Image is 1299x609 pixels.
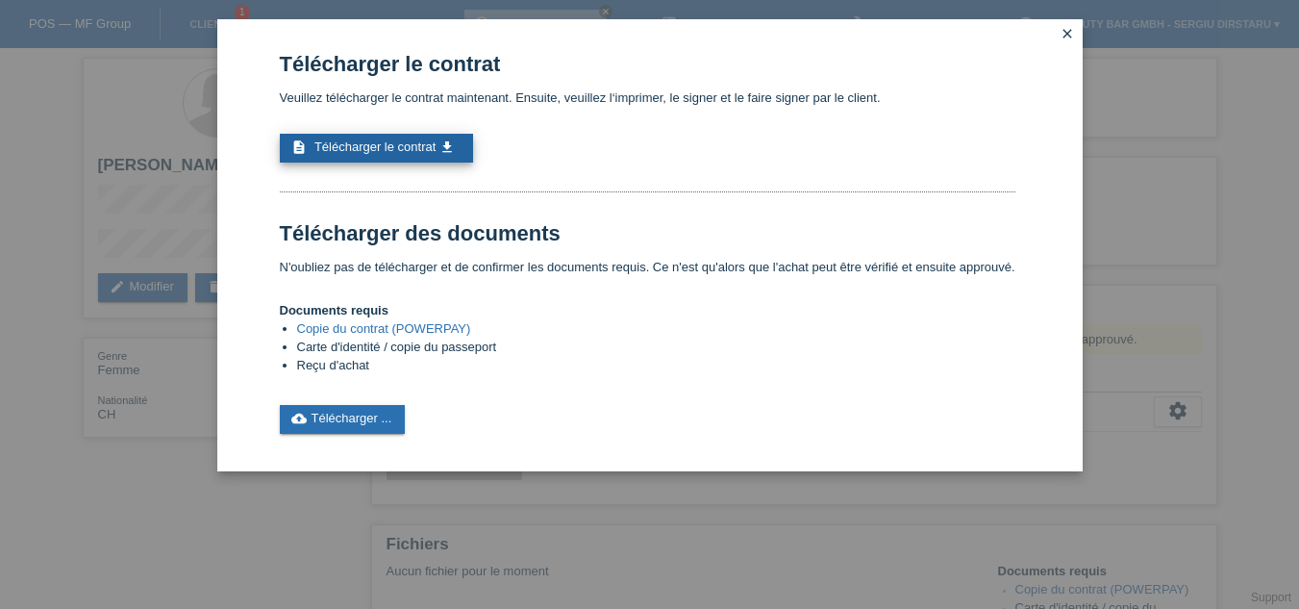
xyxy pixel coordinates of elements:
li: Carte d'identité / copie du passeport [297,340,1015,358]
p: Veuillez télécharger le contrat maintenant. Ensuite, veuillez l‘imprimer, le signer et le faire s... [280,90,1015,105]
li: Reçu d'achat [297,358,1015,376]
a: Copie du contrat (POWERPAY) [297,321,471,336]
i: close [1060,26,1075,41]
h1: Télécharger des documents [280,221,1015,245]
i: get_app [439,140,455,155]
p: N'oubliez pas de télécharger et de confirmer les documents requis. Ce n'est qu'alors que l'achat ... [280,260,1015,274]
a: cloud_uploadTélécharger ... [280,405,406,434]
a: description Télécharger le contrat get_app [280,134,473,163]
h1: Télécharger le contrat [280,52,1015,76]
span: Télécharger le contrat [314,140,436,154]
i: cloud_upload [291,411,307,426]
a: close [1055,24,1080,46]
h4: Documents requis [280,303,1015,317]
i: description [291,140,307,155]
